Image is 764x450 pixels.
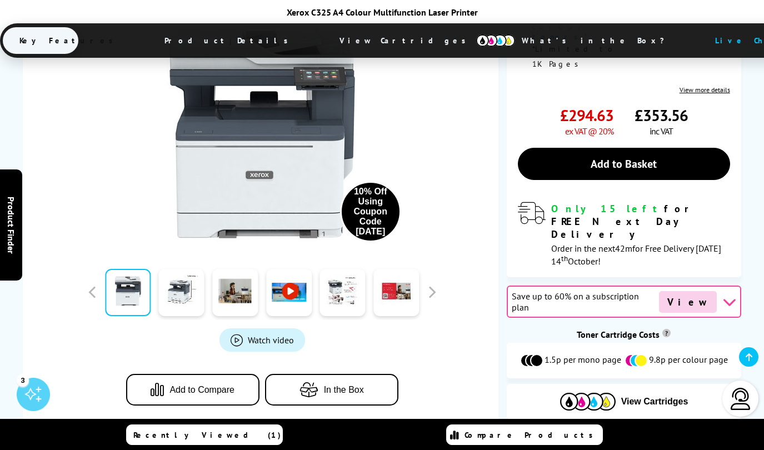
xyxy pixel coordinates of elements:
span: Key Features [3,27,136,54]
div: Toner Cartridge Costs [507,329,741,340]
img: Xerox C325 [153,24,371,242]
span: Product Details [148,27,311,54]
sup: Cost per page [662,329,671,337]
img: Cartridges [560,393,616,410]
sup: th [561,253,568,263]
span: Order in the next for Free Delivery [DATE] 14 October! [551,243,721,267]
span: Compare Products [465,430,599,440]
span: ex VAT @ 20% [565,126,613,137]
span: £353.56 [635,105,688,126]
span: Watch video [248,334,294,346]
span: 1.5p per mono page [545,354,621,367]
span: In the Box [324,384,364,394]
a: View more details [680,86,730,94]
span: 9.8p per colour page [649,354,728,367]
span: Only 15 left [551,202,664,215]
div: for FREE Next Day Delivery [551,202,730,241]
button: Add to Compare [126,374,259,406]
span: View Cartridges [323,26,493,55]
div: 3 [17,374,29,386]
a: Add to Basket [518,148,730,180]
img: user-headset-light.svg [730,388,752,410]
button: View Cartridges [515,392,733,411]
div: 10% Off Using Coupon Code [DATE] [347,187,394,237]
img: cmyk-icon.svg [476,34,515,47]
div: modal_delivery [518,202,730,266]
span: Add to Compare [169,384,234,394]
a: Recently Viewed (1) [126,424,283,445]
span: 42m [615,243,632,254]
span: Product Finder [6,197,17,254]
span: inc VAT [650,126,673,137]
span: View Cartridges [621,397,688,407]
a: Compare Products [446,424,603,445]
span: What’s in the Box? [505,27,692,54]
button: In the Box [265,374,398,406]
span: £294.63 [560,105,613,126]
span: Save up to 60% on a subscription plan [512,291,656,313]
span: Recently Viewed (1) [133,430,281,440]
span: View [659,291,717,313]
a: Product_All_Videos [219,328,305,352]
